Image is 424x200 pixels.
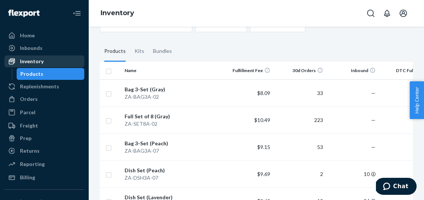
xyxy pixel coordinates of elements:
a: Replenishments [4,81,84,92]
div: Bag 3-Set (Peach) [125,140,217,147]
span: $9.69 [257,171,270,177]
div: Parcel [20,109,35,116]
div: ZA-SET8A-02 [125,120,217,128]
button: Close Navigation [69,6,84,21]
div: Inbounds [20,44,43,52]
a: Reporting [4,158,84,170]
a: Inventory [101,9,134,17]
a: Parcel [4,106,84,118]
td: 53 [273,133,326,160]
div: Products [20,70,43,78]
div: Full Set of 8 (Gray) [125,113,217,120]
div: Reporting [20,160,45,168]
div: Bag 3-Set (Gray) [125,86,217,93]
a: Inbounds [4,42,84,54]
div: Dish Set (Peach) [125,167,217,174]
a: Home [4,30,84,41]
div: Kits [135,41,144,62]
div: ZA-BAG3A-07 [125,147,217,155]
button: Open account menu [396,6,411,21]
td: 33 [273,79,326,106]
div: Bundles [153,41,172,62]
span: — [371,90,376,96]
button: Open notifications [380,6,394,21]
a: Prep [4,132,84,144]
a: Returns [4,145,84,157]
img: Flexport logo [8,10,40,17]
span: $8.09 [257,90,270,96]
a: Freight [4,120,84,132]
th: 30d Orders [273,62,326,79]
div: ZA-BAG3A-02 [125,93,217,101]
button: Help Center [410,81,424,119]
div: Prep [20,135,31,142]
button: Open Search Box [363,6,378,21]
a: Products [17,68,85,80]
div: ZA-DSH3A-07 [125,174,217,182]
span: $9.15 [257,144,270,150]
span: $10.49 [254,117,270,123]
div: Billing [20,174,35,181]
th: Inbound [326,62,379,79]
div: Replenishments [20,83,59,90]
td: 223 [273,106,326,133]
span: — [371,144,376,150]
div: Freight [20,122,38,129]
a: Billing [4,172,84,183]
div: Inventory [20,58,44,65]
div: Products [104,41,126,62]
div: Returns [20,147,40,155]
td: 2 [273,160,326,187]
div: Orders [20,95,38,103]
a: Orders [4,93,84,105]
td: 10 [326,160,379,187]
th: Fulfillment Fee [221,62,274,79]
iframe: Opens a widget where you can chat to one of our agents [376,178,417,196]
ol: breadcrumbs [95,3,140,24]
a: Inventory [4,55,84,67]
th: Name [122,62,220,79]
span: — [371,117,376,123]
div: Home [20,32,35,39]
